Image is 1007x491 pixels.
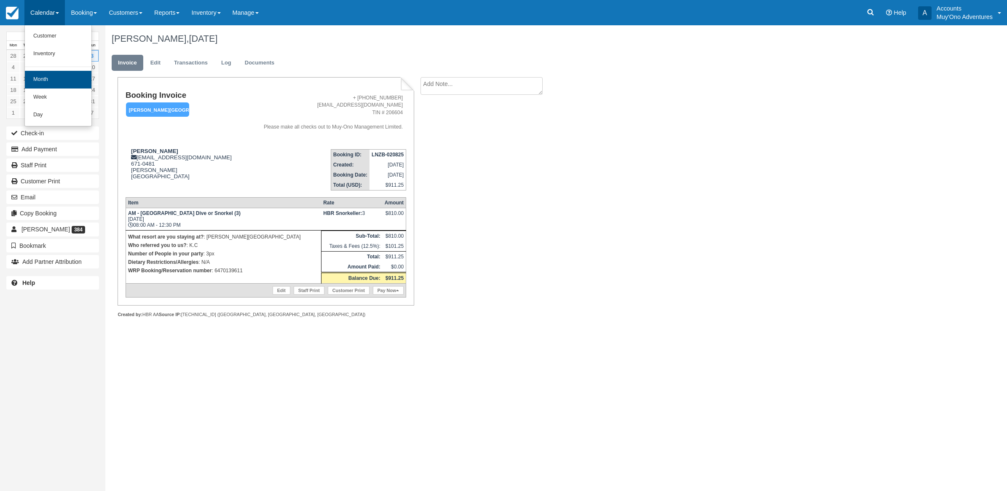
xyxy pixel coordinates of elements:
td: $0.00 [383,262,406,273]
a: Staff Print [294,286,324,295]
td: [DATE] 08:00 AM - 12:30 PM [126,208,321,230]
a: 2 [20,107,33,118]
a: 17 [86,73,99,84]
em: [PERSON_NAME][GEOGRAPHIC_DATA] [126,102,189,117]
h1: Booking Invoice [126,91,244,100]
a: 11 [7,73,20,84]
span: [DATE] [189,33,217,44]
th: Balance Due: [321,272,382,283]
a: Inventory [25,45,91,63]
strong: Who referred you to us? [128,242,187,248]
a: Month [25,71,91,89]
a: Invoice [112,55,143,71]
a: Customer Print [6,174,99,188]
th: Tue [20,41,33,50]
th: Created: [331,160,370,170]
a: Documents [238,55,281,71]
td: 3 [321,208,382,230]
th: Total: [321,251,382,262]
img: checkfront-main-nav-mini-logo.png [6,7,19,19]
a: 5 [20,62,33,73]
th: Total (USD): [331,180,370,190]
a: 26 [20,96,33,107]
ul: Calendar [24,25,92,126]
p: Muy'Ono Adventures [937,13,993,21]
a: Edit [273,286,290,295]
strong: Number of People in your party [128,251,204,257]
span: Help [894,9,906,16]
td: $101.25 [383,241,406,252]
a: Log [215,55,238,71]
a: Day [25,106,91,124]
th: Amount [383,197,406,208]
span: 384 [72,226,85,233]
a: [PERSON_NAME][GEOGRAPHIC_DATA] [126,102,186,118]
a: 3 [86,50,99,62]
button: Email [6,190,99,204]
strong: Dietary Restrictions/Allergies [128,259,198,265]
p: Accounts [937,4,993,13]
th: Sun [86,41,99,50]
a: 24 [86,84,99,96]
div: A [918,6,932,20]
p: : [PERSON_NAME][GEOGRAPHIC_DATA] [128,233,319,241]
div: [EMAIL_ADDRESS][DOMAIN_NAME] 671-0481 [PERSON_NAME] [GEOGRAPHIC_DATA] [126,148,244,190]
a: Customer [25,27,91,45]
button: Check-in [6,126,99,140]
p: : 3px [128,250,319,258]
h1: [PERSON_NAME], [112,34,854,44]
a: 18 [7,84,20,96]
a: 12 [20,73,33,84]
a: 28 [7,50,20,62]
th: Booking ID: [331,149,370,160]
a: 25 [7,96,20,107]
button: Copy Booking [6,207,99,220]
p: : 6470139611 [128,266,319,275]
a: Help [6,276,99,290]
a: Week [25,89,91,106]
button: Add Payment [6,142,99,156]
a: [PERSON_NAME] 384 [6,223,99,236]
strong: Source IP: [159,312,181,317]
strong: HBR Snorkeller [323,210,362,216]
button: Add Partner Attribution [6,255,99,268]
td: [DATE] [370,170,406,180]
a: 4 [7,62,20,73]
td: $911.25 [370,180,406,190]
strong: Created by: [118,312,142,317]
p: : N/A [128,258,319,266]
a: 31 [86,96,99,107]
strong: AM - [GEOGRAPHIC_DATA] Dive or Snorkel (3) [128,210,241,216]
button: Bookmark [6,239,99,252]
a: Edit [144,55,167,71]
span: [PERSON_NAME] [21,226,70,233]
td: $911.25 [383,251,406,262]
td: [DATE] [370,160,406,170]
a: Pay Now [373,286,404,295]
a: Customer Print [328,286,370,295]
th: Amount Paid: [321,262,382,273]
td: $810.00 [383,231,406,241]
th: Sub-Total: [321,231,382,241]
a: Transactions [168,55,214,71]
div: $810.00 [385,210,404,223]
a: 19 [20,84,33,96]
th: Item [126,197,321,208]
div: HBR AA [TECHNICAL_ID] ([GEOGRAPHIC_DATA], [GEOGRAPHIC_DATA], [GEOGRAPHIC_DATA]) [118,311,414,318]
strong: [PERSON_NAME] [131,148,178,154]
th: Mon [7,41,20,50]
td: Taxes & Fees (12.5%): [321,241,382,252]
a: 7 [86,107,99,118]
strong: What resort are you staying at? [128,234,204,240]
th: Rate [321,197,382,208]
a: 10 [86,62,99,73]
a: 29 [20,50,33,62]
a: 1 [7,107,20,118]
strong: LNZB-020825 [372,152,404,158]
strong: $911.25 [386,275,404,281]
th: Booking Date: [331,170,370,180]
p: : K.C [128,241,319,250]
strong: WRP Booking/Reservation number [128,268,212,274]
address: + [PHONE_NUMBER] [EMAIL_ADDRESS][DOMAIN_NAME] TIN # 206604 Please make all checks out to Muy-Ono ... [247,94,403,131]
a: Staff Print [6,158,99,172]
